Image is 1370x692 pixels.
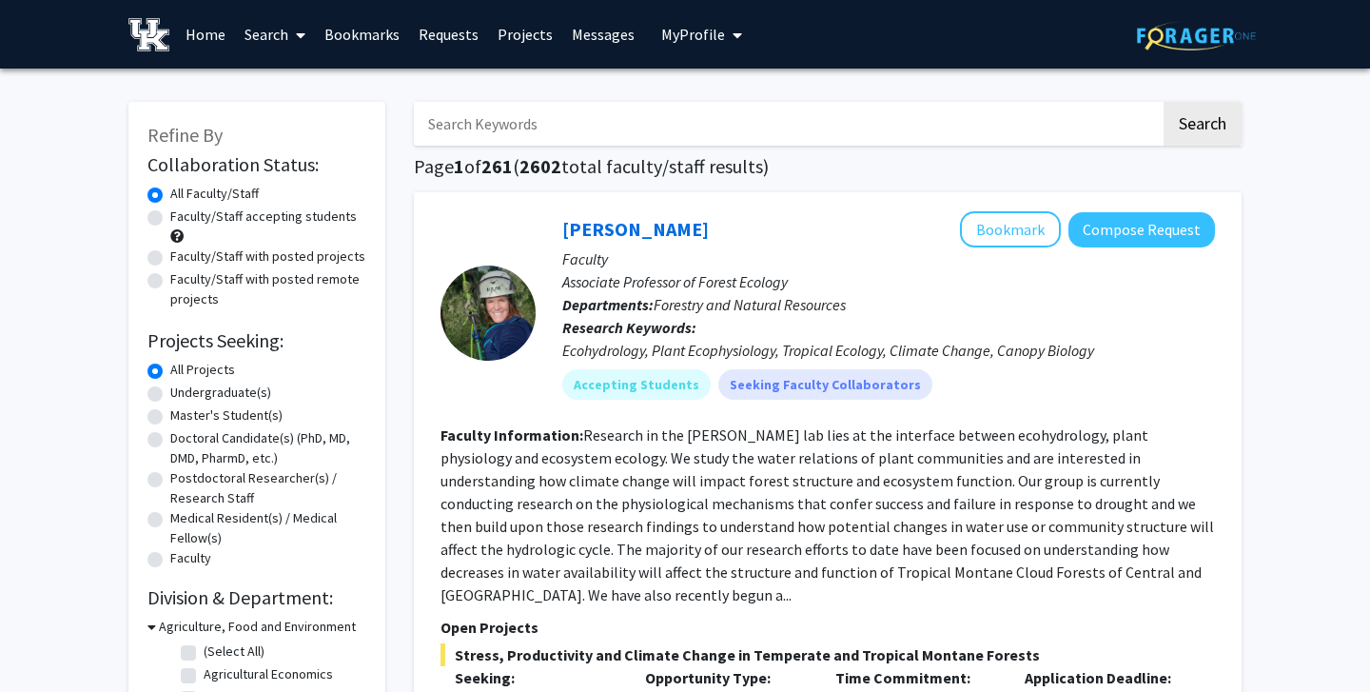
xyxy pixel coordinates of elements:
[235,1,315,68] a: Search
[409,1,488,68] a: Requests
[170,428,366,468] label: Doctoral Candidate(s) (PhD, MD, DMD, PharmD, etc.)
[960,211,1061,247] button: Add Sybil Gotsch to Bookmarks
[440,425,583,445] b: Faculty Information:
[170,207,357,227] label: Faculty/Staff accepting students
[835,666,997,689] p: Time Commitment:
[455,666,616,689] p: Seeking:
[1025,666,1186,689] p: Application Deadline:
[170,508,366,548] label: Medical Resident(s) / Medical Fellow(s)
[147,153,366,176] h2: Collaboration Status:
[1164,102,1242,146] button: Search
[654,295,846,314] span: Forestry and Natural Resources
[519,154,561,178] span: 2602
[170,184,259,204] label: All Faculty/Staff
[481,154,513,178] span: 261
[454,154,464,178] span: 1
[170,269,366,309] label: Faculty/Staff with posted remote projects
[718,369,932,400] mat-chip: Seeking Faculty Collaborators
[170,383,271,403] label: Undergraduate(s)
[170,360,235,380] label: All Projects
[147,586,366,609] h2: Division & Department:
[562,295,654,314] b: Departments:
[128,18,169,51] img: University of Kentucky Logo
[440,425,1214,604] fg-read-more: Research in the [PERSON_NAME] lab lies at the interface between ecohydrology, plant physiology an...
[159,617,356,637] h3: Agriculture, Food and Environment
[1137,21,1256,50] img: ForagerOne Logo
[440,643,1215,666] span: Stress, Productivity and Climate Change in Temperate and Tropical Montane Forests
[414,102,1161,146] input: Search Keywords
[1068,212,1215,247] button: Compose Request to Sybil Gotsch
[147,329,366,352] h2: Projects Seeking:
[414,155,1242,178] h1: Page of ( total faculty/staff results)
[562,247,1215,270] p: Faculty
[562,318,696,337] b: Research Keywords:
[562,369,711,400] mat-chip: Accepting Students
[645,666,807,689] p: Opportunity Type:
[204,664,333,684] label: Agricultural Economics
[488,1,562,68] a: Projects
[170,405,283,425] label: Master's Student(s)
[170,247,365,267] label: Faculty/Staff with posted projects
[562,270,1215,293] p: Associate Professor of Forest Ecology
[562,339,1215,362] div: Ecohydrology, Plant Ecophysiology, Tropical Ecology, Climate Change, Canopy Biology
[14,606,81,678] iframe: Chat
[440,616,1215,639] p: Open Projects
[204,642,264,662] label: (Select All)
[562,1,644,68] a: Messages
[176,1,235,68] a: Home
[562,217,709,241] a: [PERSON_NAME]
[315,1,409,68] a: Bookmarks
[147,123,223,147] span: Refine By
[170,548,211,568] label: Faculty
[170,468,366,508] label: Postdoctoral Researcher(s) / Research Staff
[661,25,725,44] span: My Profile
